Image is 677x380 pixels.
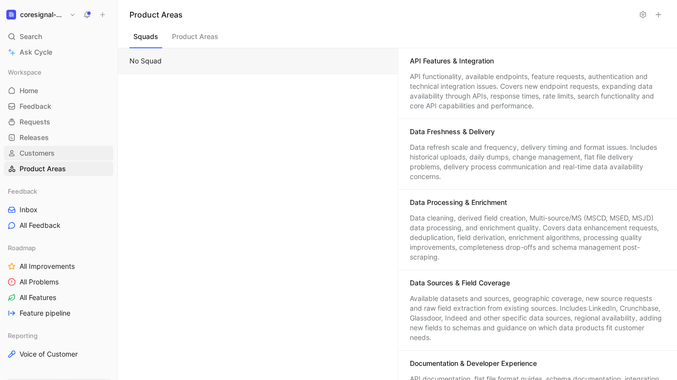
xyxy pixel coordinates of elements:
[20,101,51,111] span: Feedback
[20,10,65,19] h1: coresignal-playground
[4,259,113,274] a: All Improvements
[6,10,16,20] img: coresignal-playground
[8,186,37,196] span: Feedback
[4,328,113,361] div: ReportingVoice of Customer
[4,218,113,233] a: All Feedback
[4,328,113,343] div: Reporting
[4,161,113,176] a: Product Areas
[4,290,113,305] a: All Features
[4,275,113,289] a: All Problems
[4,146,113,160] a: Customers
[410,198,507,207] div: Data Processing & Enrichment
[4,45,113,60] a: Ask Cycle
[410,278,510,288] div: Data Sources & Field Coverage
[410,56,494,66] div: API Features & Integration
[8,331,38,340] span: Reporting
[20,308,70,318] span: Feature pipeline
[20,148,55,158] span: Customers
[4,184,113,199] div: Feedback
[20,133,49,142] span: Releases
[20,117,50,127] span: Requests
[8,243,36,253] span: Roadmap
[4,29,113,44] div: Search
[20,46,52,58] span: Ask Cycle
[4,65,113,80] div: Workspace
[20,220,61,230] span: All Feedback
[129,30,162,48] button: Squads
[20,86,38,96] span: Home
[8,67,42,77] span: Workspace
[20,277,59,287] span: All Problems
[4,347,113,361] a: Voice of Customer
[4,202,113,217] a: Inbox
[20,31,42,42] span: Search
[4,130,113,145] a: Releases
[4,83,113,98] a: Home
[4,184,113,233] div: FeedbackInboxAll Feedback
[20,261,75,271] span: All Improvements
[410,142,666,181] div: Data refresh scale and frequency, delivery timing and format issues. Includes historical uploads,...
[410,294,666,342] div: Available datasets and sources, geographic coverage, new source requests and raw field extraction...
[410,359,537,368] div: Documentation & Developer Experience
[4,115,113,129] a: Requests
[20,349,78,359] span: Voice of Customer
[20,205,38,215] span: Inbox
[118,48,398,74] button: No Squad
[410,127,495,137] div: Data Freshness & Delivery
[4,8,78,21] button: coresignal-playgroundcoresignal-playground
[4,306,113,320] a: Feature pipeline
[168,30,222,48] button: Product Areas
[4,240,113,255] div: Roadmap
[4,240,113,320] div: RoadmapAll ImprovementsAll ProblemsAll FeaturesFeature pipeline
[410,213,666,262] div: Data cleaning, derived field creation, Multi-source/MS (MSCD, MSED, MSJD) data processing, and en...
[129,9,634,20] h1: Product Areas
[4,99,113,114] a: Feedback
[410,72,666,111] div: API functionality, available endpoints, feature requests, authentication and technical integratio...
[20,164,66,174] span: Product Areas
[20,293,56,302] span: All Features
